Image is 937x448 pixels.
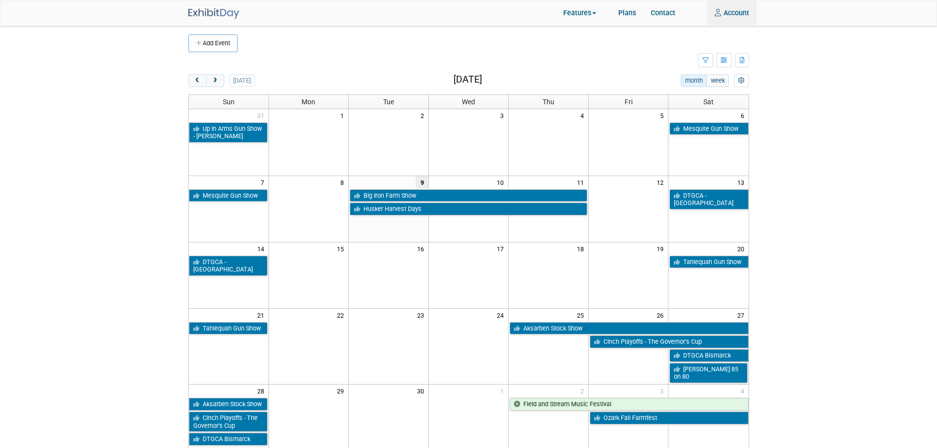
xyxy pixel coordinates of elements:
span: 28 [256,385,269,397]
a: Mesquite Gun Show [189,189,268,202]
a: Cinch Playoffs - The Governor’s Cup [590,335,749,348]
span: 18 [576,242,588,255]
span: 24 [496,309,508,321]
span: 2 [579,385,588,397]
span: 22 [336,309,348,321]
span: 3 [499,109,508,121]
button: [DATE] [229,74,255,87]
button: month [681,74,707,87]
span: 1 [499,385,508,397]
span: 31 [256,109,269,121]
span: 4 [579,109,588,121]
span: 21 [256,309,269,321]
span: 20 [736,242,749,255]
a: Cinch Playoffs - The Governor’s Cup [189,412,268,432]
h2: [DATE] [453,74,482,85]
span: 8 [339,176,348,188]
span: 14 [256,242,269,255]
a: Features [556,1,611,26]
a: Up In Arms Gun Show - [PERSON_NAME] [189,122,268,143]
a: DTGCA Bismarck [669,349,748,362]
button: next [206,74,224,87]
a: Husker Harvest Days [350,203,587,215]
span: 5 [659,109,668,121]
span: Mon [302,98,315,106]
span: 16 [416,242,428,255]
span: Wed [462,98,475,106]
a: Tahlequah Gun Show [669,256,748,269]
span: 12 [656,176,668,188]
span: 10 [496,176,508,188]
span: 27 [736,309,749,321]
span: Sat [703,98,714,106]
span: 19 [656,242,668,255]
img: ExhibitDay [188,8,239,19]
span: 29 [336,385,348,397]
a: DTGCA Bismarck [189,433,268,446]
span: 26 [656,309,668,321]
span: 4 [740,385,749,397]
span: 25 [576,309,588,321]
button: myCustomButton [734,74,749,87]
button: week [706,74,729,87]
a: Mesquite Gun Show [669,122,748,135]
span: 11 [576,176,588,188]
a: Aksarben Stock Show [510,322,748,335]
a: Field and Stream Music Festival [510,398,748,411]
a: Contact [643,0,683,25]
span: 1 [339,109,348,121]
a: Aksarben Stock Show [189,398,268,411]
button: Add Event [188,34,238,52]
span: 23 [416,309,428,321]
a: Ozark Fall Farmfest [590,412,749,424]
span: 17 [496,242,508,255]
a: Big Iron Farm Show [350,189,587,202]
span: 15 [336,242,348,255]
a: Account [707,0,756,25]
button: prev [188,74,207,87]
span: 13 [736,176,749,188]
span: 9 [416,176,428,188]
span: 2 [420,109,428,121]
a: Tahlequah Gun Show [189,322,268,335]
a: [PERSON_NAME] 85 on 80 [669,363,747,383]
span: 3 [659,385,668,397]
span: Fri [625,98,633,106]
a: DTGCA - [GEOGRAPHIC_DATA] [189,256,268,276]
span: 6 [740,109,749,121]
span: Thu [543,98,554,106]
a: DTGCA - [GEOGRAPHIC_DATA] [669,189,748,209]
i: Personalize Calendar [738,78,745,84]
a: Plans [611,0,643,25]
span: 30 [416,385,428,397]
span: Sun [223,98,235,106]
span: Tue [383,98,394,106]
span: 7 [260,176,269,188]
